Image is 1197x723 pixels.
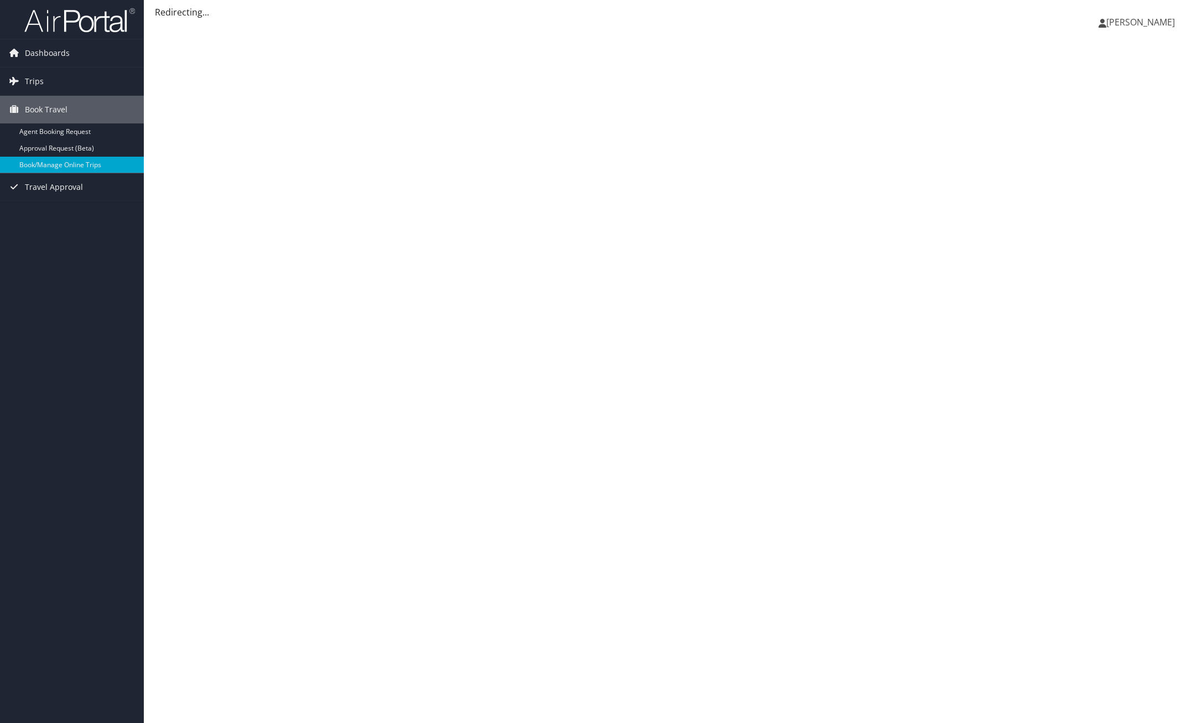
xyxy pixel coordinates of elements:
span: Book Travel [25,96,67,123]
span: Dashboards [25,39,70,67]
a: [PERSON_NAME] [1099,6,1186,39]
span: [PERSON_NAME] [1106,16,1175,28]
div: Redirecting... [155,6,1186,19]
span: Travel Approval [25,173,83,201]
span: Trips [25,68,44,95]
img: airportal-logo.png [24,7,135,33]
